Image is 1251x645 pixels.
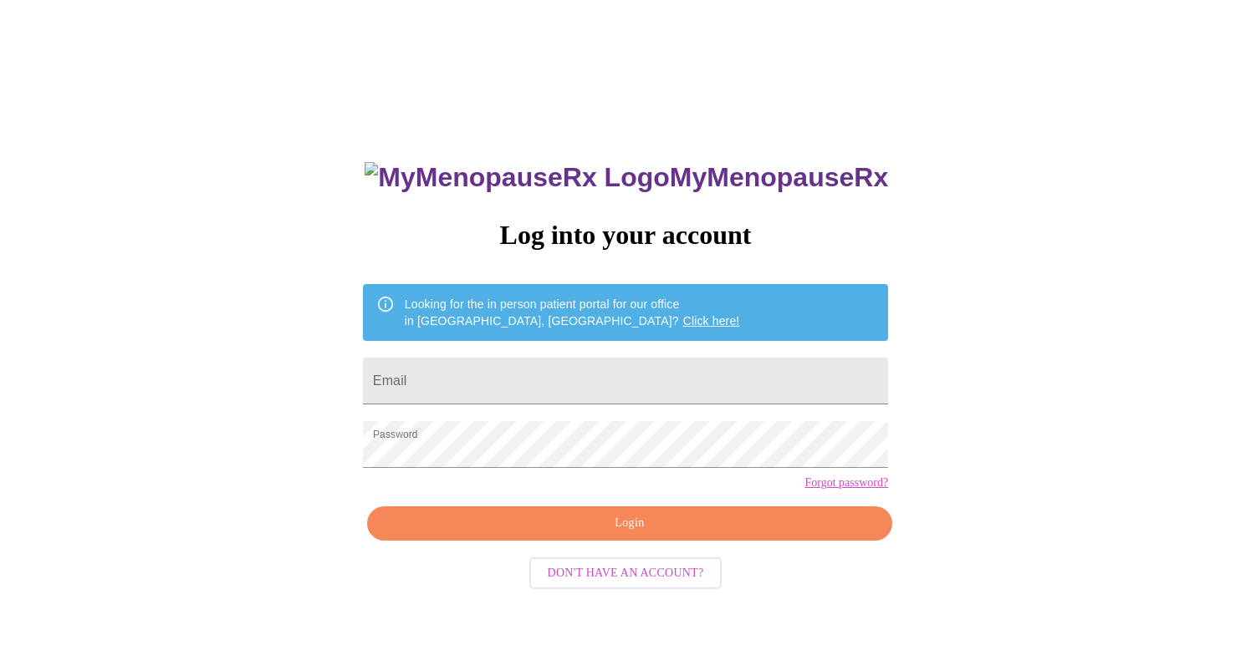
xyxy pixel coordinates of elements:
[529,557,723,590] button: Don't have an account?
[365,162,669,193] img: MyMenopauseRx Logo
[683,314,740,328] a: Click here!
[386,513,873,534] span: Login
[367,506,892,541] button: Login
[804,476,888,490] a: Forgot password?
[525,565,727,579] a: Don't have an account?
[548,563,704,584] span: Don't have an account?
[363,220,888,251] h3: Log into your account
[365,162,888,193] h3: MyMenopauseRx
[405,289,740,336] div: Looking for the in person patient portal for our office in [GEOGRAPHIC_DATA], [GEOGRAPHIC_DATA]?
